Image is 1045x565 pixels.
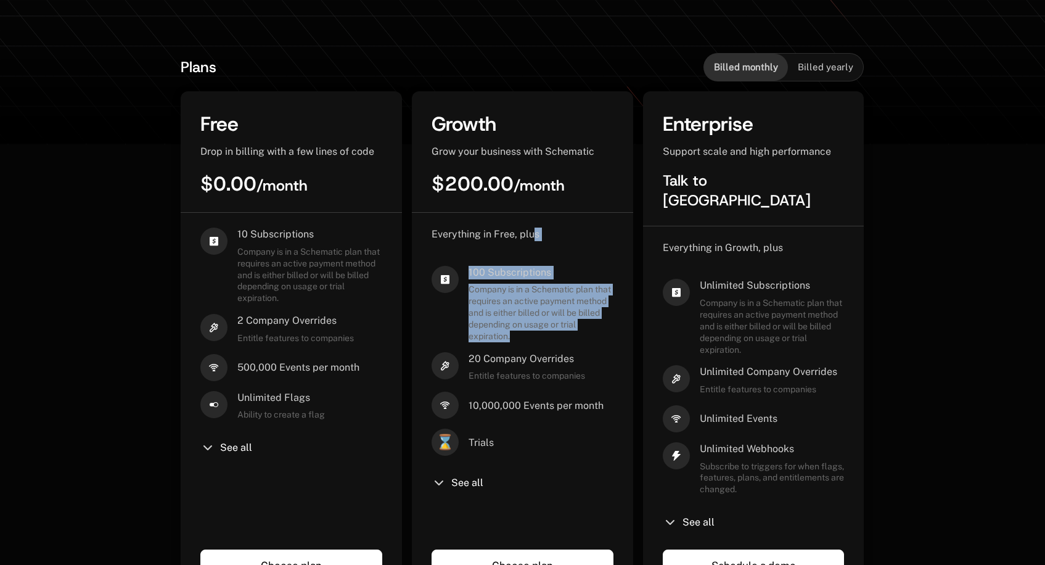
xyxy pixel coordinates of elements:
[432,171,565,197] span: $200.00
[200,354,227,381] i: signal
[714,61,778,73] span: Billed monthly
[432,228,539,240] span: Everything in Free, plus
[432,352,459,379] i: hammer
[200,228,227,255] i: cashapp
[200,171,308,197] span: $0.00
[663,242,783,254] span: Everything in Growth, plus
[200,314,227,341] i: hammer
[663,515,678,530] i: chevron-down
[432,429,459,456] span: ⌛
[237,228,382,241] span: 10 Subscriptions
[663,442,690,469] i: thunder
[237,314,354,328] span: 2 Company Overrides
[432,266,459,293] i: cashapp
[469,284,613,342] span: Company is in a Schematic plan that requires an active payment method and is either billed or wil...
[663,171,811,210] span: Talk to [GEOGRAPHIC_DATA]
[432,392,459,419] i: signal
[700,461,845,496] span: Subscribe to triggers for when flags, features, plans, and entitlements are changed.
[181,57,216,77] span: Plans
[682,518,715,527] span: See all
[237,391,325,405] span: Unlimited Flags
[237,246,382,304] span: Company is in a Schematic plan that requires an active payment method and is either billed or wil...
[200,440,215,455] i: chevron-down
[432,111,496,137] span: Growth
[237,409,325,421] span: Ability to create a flag
[469,399,604,413] span: 10,000,000 Events per month
[469,266,613,279] span: 100 Subscriptions
[663,365,690,392] i: hammer
[469,436,494,450] span: Trials
[432,476,446,490] i: chevron-down
[469,352,585,366] span: 20 Company Overrides
[700,442,845,456] span: Unlimited Webhooks
[700,365,837,379] span: Unlimited Company Overrides
[469,370,585,382] span: Entitle features to companies
[663,405,690,432] i: signal
[798,61,853,73] span: Billed yearly
[700,297,845,355] span: Company is in a Schematic plan that requires an active payment method and is either billed or wil...
[663,279,690,306] i: cashapp
[663,146,831,157] span: Support scale and high performance
[700,412,777,426] span: Unlimited Events
[220,443,252,453] span: See all
[514,176,565,196] sub: / month
[663,111,753,137] span: Enterprise
[200,111,239,137] span: Free
[200,146,374,157] span: Drop in billing with a few lines of code
[256,176,308,196] sub: / month
[237,332,354,344] span: Entitle features to companies
[451,478,483,488] span: See all
[432,146,594,157] span: Grow your business with Schematic
[237,361,359,374] span: 500,000 Events per month
[700,384,837,395] span: Entitle features to companies
[700,279,845,292] span: Unlimited Subscriptions
[200,391,227,418] i: boolean-on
